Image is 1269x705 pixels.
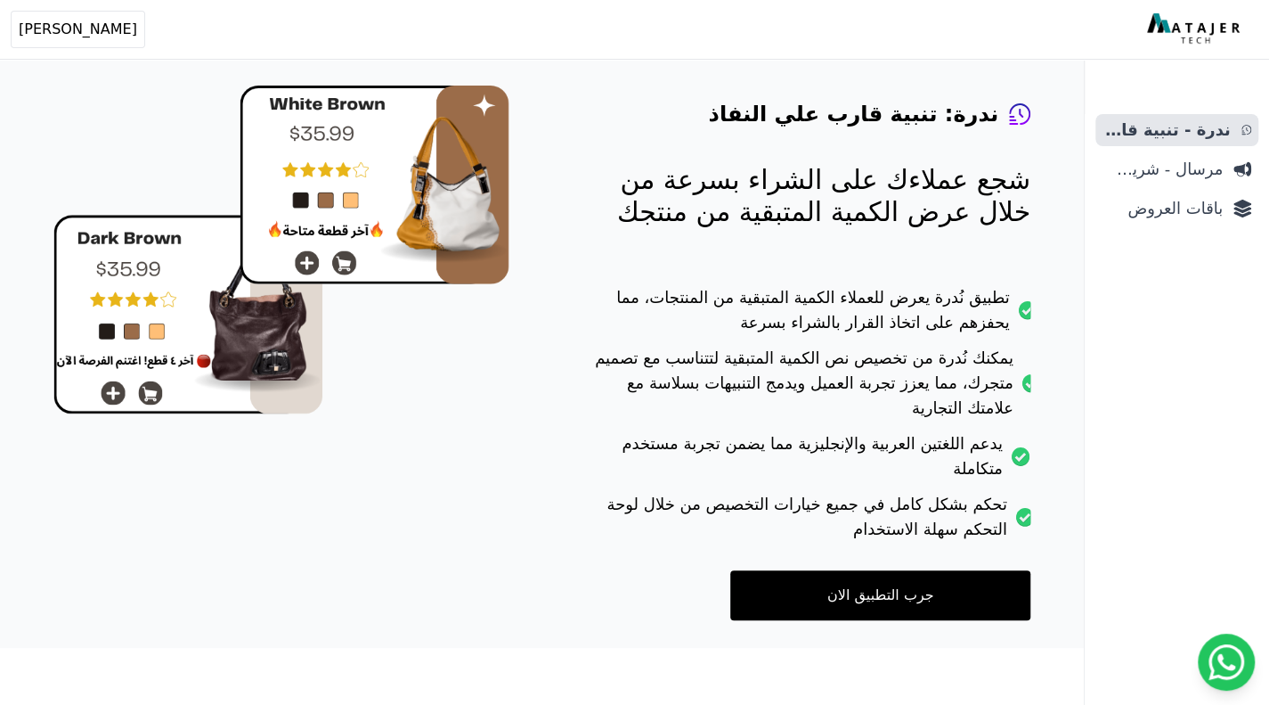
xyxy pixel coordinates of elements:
[19,19,137,40] span: [PERSON_NAME]
[1102,118,1231,143] span: ندرة - تنبية قارب علي النفاذ
[1147,13,1244,45] img: MatajerTech Logo
[581,346,1030,431] li: يمكنك نُدرة من تخصيص نص الكمية المتبقية لتتناسب مع تصميم متجرك، مما يعزز تجربة العميل ويدمج التنب...
[11,11,145,48] button: [PERSON_NAME]
[1102,157,1223,182] span: مرسال - شريط دعاية
[581,164,1030,228] p: شجع عملاءك على الشراء بسرعة من خلال عرض الكمية المتبقية من منتجك
[1102,196,1223,221] span: باقات العروض
[708,100,998,128] h4: ندرة: تنبية قارب علي النفاذ
[581,431,1030,492] li: يدعم اللغتين العربية والإنجليزية مما يضمن تجربة مستخدم متكاملة
[581,285,1030,346] li: تطبيق نُدرة يعرض للعملاء الكمية المتبقية من المنتجات، مما يحفزهم على اتخاذ القرار بالشراء بسرعة
[581,492,1030,553] li: تحكم بشكل كامل في جميع خيارات التخصيص من خلال لوحة التحكم سهلة الاستخدام
[730,570,1030,620] a: جرب التطبيق الان
[53,86,509,414] img: hero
